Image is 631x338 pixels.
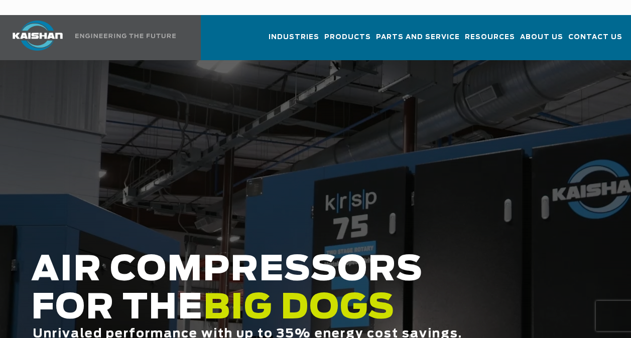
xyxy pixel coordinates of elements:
a: About Us [520,24,563,58]
span: Industries [269,32,319,43]
a: Products [324,24,371,58]
a: Parts and Service [376,24,460,58]
span: Parts and Service [376,32,460,43]
span: BIG DOGS [203,291,395,325]
span: About Us [520,32,563,43]
span: Products [324,32,371,43]
a: Resources [465,24,515,58]
span: Resources [465,32,515,43]
a: Industries [269,24,319,58]
span: Contact Us [568,32,622,43]
img: Engineering the future [75,34,176,38]
a: Contact Us [568,24,622,58]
